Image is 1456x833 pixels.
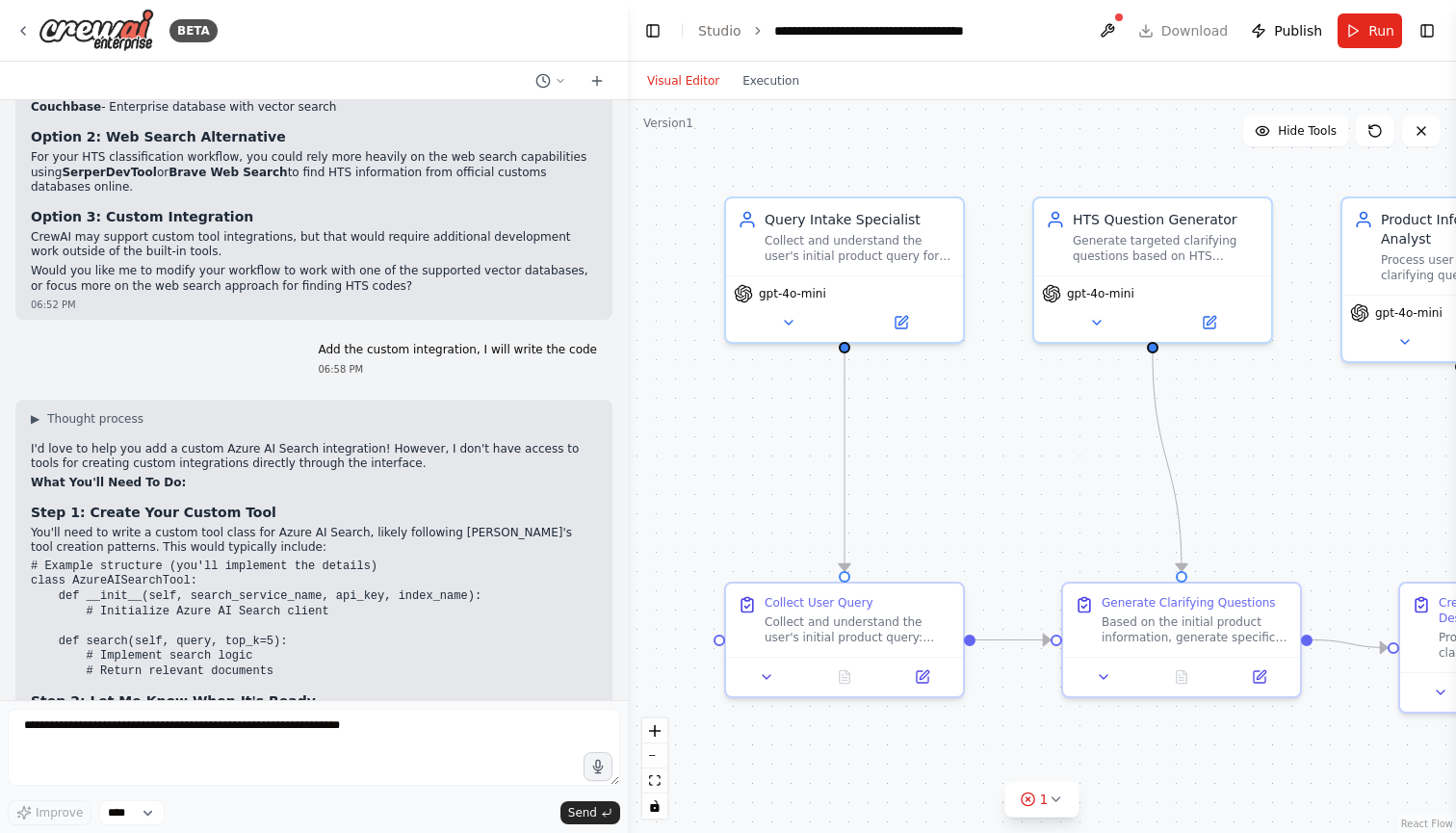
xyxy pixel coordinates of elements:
span: Hide Tools [1278,123,1337,139]
span: gpt-4o-mini [1375,305,1443,321]
a: Studio [698,23,741,39]
p: You'll need to write a custom tool class for Azure AI Search, likely following [PERSON_NAME]'s to... [31,526,597,556]
img: Logo [39,9,154,52]
div: HTS Question Generator [1073,210,1260,229]
button: Start a new chat [582,69,612,92]
nav: breadcrumb [698,21,991,40]
strong: Couchbase [31,100,101,114]
span: ▶ [31,411,39,427]
button: Execution [731,69,811,92]
p: CrewAI may support custom tool integrations, but that would require additional development work o... [31,230,597,260]
div: HTS Question GeneratorGenerate targeted clarifying questions based on HTS classification requirem... [1032,196,1273,344]
strong: Option 2: Web Search Alternative [31,129,286,144]
p: Add the custom integration, I will write the code [318,343,597,358]
span: Publish [1274,21,1322,40]
button: Visual Editor [636,69,731,92]
p: For your HTS classification workflow, you could rely more heavily on the web search capabilities ... [31,150,597,195]
strong: What You'll Need To Do: [31,476,186,489]
div: 06:52 PM [31,298,597,312]
div: Generate Clarifying QuestionsBased on the initial product information, generate specific clarifyi... [1061,582,1302,698]
strong: Step 1: Create Your Custom Tool [31,505,276,520]
button: toggle interactivity [642,794,667,819]
button: Send [560,801,620,824]
strong: Brave Web Search [169,166,287,179]
div: BETA [169,19,218,42]
div: 06:58 PM [318,362,597,377]
p: I'd love to help you add a custom Azure AI Search integration! However, I don't have access to to... [31,442,597,472]
button: Open in side panel [1226,665,1292,689]
div: Query Intake Specialist [765,210,951,229]
button: Show right sidebar [1414,17,1441,44]
g: Edge from 071aebd1-d59a-4db3-bb34-6f32a4d7b5ba to 6994a092-e5c1-425c-82e9-c8d088ca8310 [1313,631,1388,658]
span: Improve [36,805,83,820]
button: Open in side panel [846,311,955,334]
span: gpt-4o-mini [1067,286,1134,301]
div: Collect User QueryCollect and understand the user's initial product query: {user_query}. Gather b... [724,582,965,698]
div: React Flow controls [642,718,667,819]
button: Publish [1243,13,1330,48]
button: Switch to previous chat [528,69,574,92]
strong: Step 2: Let Me Know When It's Ready [31,693,316,709]
strong: SerperDevTool [62,166,156,179]
button: No output available [804,665,886,689]
div: Collect and understand the user's initial product query for {user_query}, ensuring we have basic ... [765,233,951,264]
button: No output available [1141,665,1223,689]
button: zoom out [642,743,667,768]
span: 1 [1040,790,1049,809]
div: Generate Clarifying Questions [1102,595,1276,611]
button: fit view [642,768,667,794]
div: Version 1 [643,116,693,131]
button: Hide Tools [1243,116,1348,146]
button: ▶Thought process [31,411,143,427]
span: gpt-4o-mini [759,286,826,301]
button: zoom in [642,718,667,743]
code: # Example structure (you'll implement the details) class AzureAISearchTool: def __init__(self, se... [31,560,481,678]
p: Would you like me to modify your workflow to work with one of the supported vector databases, or ... [31,264,597,294]
div: Based on the initial product information, generate specific clarifying questions about materials,... [1102,614,1288,645]
span: Run [1368,21,1394,40]
button: Open in side panel [889,665,955,689]
button: Hide left sidebar [639,17,666,44]
li: - Enterprise database with vector search [31,100,597,116]
div: Collect User Query [765,595,873,611]
button: Click to speak your automation idea [584,752,612,781]
button: 1 [1005,782,1079,818]
button: Improve [8,800,91,825]
div: Query Intake SpecialistCollect and understand the user's initial product query for {user_query}, ... [724,196,965,344]
span: Send [568,805,597,820]
div: Generate targeted clarifying questions based on HTS classification requirements to gather specifi... [1073,233,1260,264]
g: Edge from eb844069-1b67-462e-ae98-a9239ee2e48b to 071aebd1-d59a-4db3-bb34-6f32a4d7b5ba [1143,353,1191,571]
div: Collect and understand the user's initial product query: {user_query}. Gather basic product infor... [765,614,951,645]
button: Open in side panel [1155,311,1263,334]
strong: Option 3: Custom Integration [31,209,253,224]
a: React Flow attribution [1401,819,1453,829]
span: Thought process [47,411,143,427]
button: Run [1338,13,1402,48]
g: Edge from bb04914c-be57-402c-bf34-91dc89f90eee to 66f6f5de-aefb-4302-9131-2d69430f4955 [835,353,854,571]
g: Edge from 66f6f5de-aefb-4302-9131-2d69430f4955 to 071aebd1-d59a-4db3-bb34-6f32a4d7b5ba [975,631,1051,650]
